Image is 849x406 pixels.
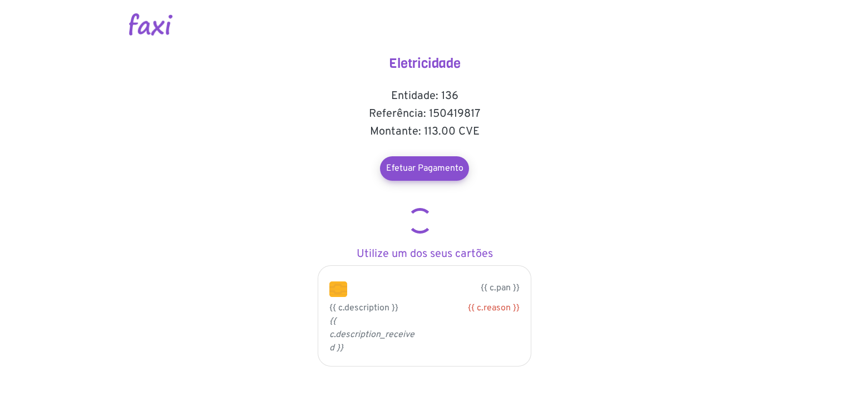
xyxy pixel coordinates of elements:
[313,107,536,121] h5: Referência: 150419817
[313,56,536,72] h4: Eletricidade
[380,156,469,181] a: Efetuar Pagamento
[329,303,398,314] span: {{ c.description }}
[329,316,414,354] i: {{ c.description_received }}
[364,281,520,295] p: {{ c.pan }}
[313,247,536,261] h5: Utilize um dos seus cartões
[313,90,536,103] h5: Entidade: 136
[329,281,347,297] img: chip.png
[433,301,520,315] div: {{ c.reason }}
[313,125,536,138] h5: Montante: 113.00 CVE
